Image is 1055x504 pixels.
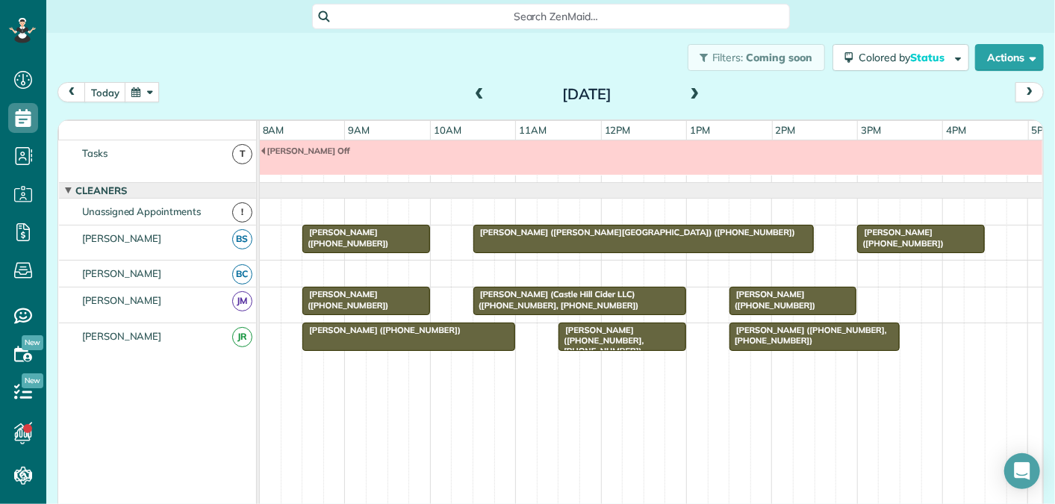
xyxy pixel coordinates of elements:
[260,124,287,136] span: 8am
[687,124,713,136] span: 1pm
[602,124,634,136] span: 12pm
[858,124,884,136] span: 3pm
[773,124,799,136] span: 2pm
[232,229,252,249] span: BS
[473,289,640,310] span: [PERSON_NAME] (Castle Hill Cider LLC) ([PHONE_NUMBER], [PHONE_NUMBER])
[79,205,204,217] span: Unassigned Appointments
[79,267,165,279] span: [PERSON_NAME]
[1029,124,1055,136] span: 5pm
[22,335,43,350] span: New
[856,227,944,248] span: [PERSON_NAME] ([PHONE_NUMBER])
[516,124,550,136] span: 11am
[1015,82,1044,102] button: next
[79,330,165,342] span: [PERSON_NAME]
[473,227,796,237] span: [PERSON_NAME] ([PERSON_NAME][GEOGRAPHIC_DATA]) ([PHONE_NUMBER])
[232,264,252,284] span: BC
[72,184,130,196] span: Cleaners
[431,124,464,136] span: 10am
[345,124,373,136] span: 9am
[558,325,644,357] span: [PERSON_NAME] ([PHONE_NUMBER], [PHONE_NUMBER])
[232,202,252,223] span: !
[833,44,969,71] button: Colored byStatus
[746,51,813,64] span: Coming soon
[302,227,389,248] span: [PERSON_NAME] ([PHONE_NUMBER])
[943,124,969,136] span: 4pm
[859,51,950,64] span: Colored by
[79,232,165,244] span: [PERSON_NAME]
[1004,453,1040,489] div: Open Intercom Messenger
[712,51,744,64] span: Filters:
[729,289,816,310] span: [PERSON_NAME] ([PHONE_NUMBER])
[302,325,461,335] span: [PERSON_NAME] ([PHONE_NUMBER])
[79,294,165,306] span: [PERSON_NAME]
[232,144,252,164] span: T
[302,289,389,310] span: [PERSON_NAME] ([PHONE_NUMBER])
[260,146,351,156] span: [PERSON_NAME] Off
[232,327,252,347] span: JR
[232,291,252,311] span: JM
[910,51,947,64] span: Status
[84,82,126,102] button: today
[729,325,887,346] span: [PERSON_NAME] ([PHONE_NUMBER], [PHONE_NUMBER])
[494,86,680,102] h2: [DATE]
[22,373,43,388] span: New
[975,44,1044,71] button: Actions
[57,82,86,102] button: prev
[79,147,111,159] span: Tasks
